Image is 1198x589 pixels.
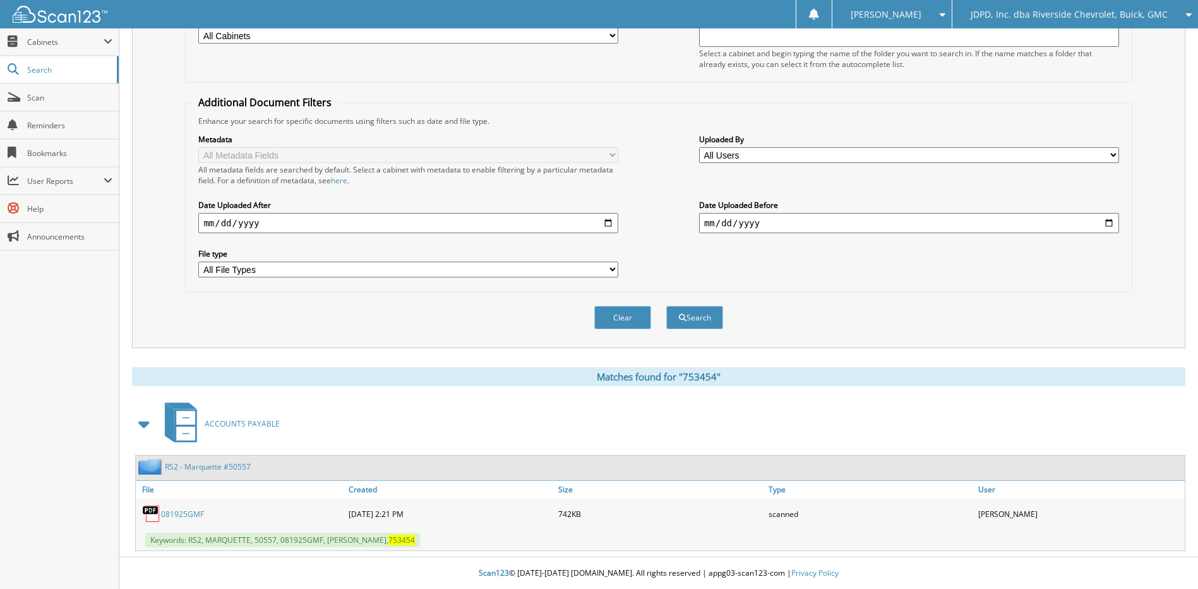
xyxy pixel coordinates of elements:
div: © [DATE]-[DATE] [DOMAIN_NAME]. All rights reserved | appg03-scan123-com | [119,558,1198,589]
a: Size [555,481,765,498]
div: 742KB [555,501,765,526]
a: RS2 - Marquette #50557 [165,461,251,472]
span: Scan [27,92,112,103]
span: ACCOUNTS PAYABLE [205,418,280,429]
div: [DATE] 2:21 PM [345,501,555,526]
img: folder2.png [138,459,165,475]
label: Metadata [198,134,618,145]
a: here [331,175,347,186]
div: Matches found for "753454" [132,367,1185,386]
label: Date Uploaded Before [699,200,1119,210]
span: 753454 [388,535,415,545]
div: [PERSON_NAME] [975,501,1185,526]
input: end [699,213,1119,233]
button: Clear [594,306,651,329]
label: Uploaded By [699,134,1119,145]
span: [PERSON_NAME] [851,11,921,18]
a: Created [345,481,555,498]
span: Reminders [27,120,112,131]
a: ACCOUNTS PAYABLE [157,399,280,449]
iframe: Chat Widget [1135,528,1198,589]
span: Keywords: RS2, MARQUETTE, 50557, 081925GMF, [PERSON_NAME], [145,533,420,547]
span: Announcements [27,231,112,242]
div: All metadata fields are searched by default. Select a cabinet with metadata to enable filtering b... [198,164,618,186]
a: Type [765,481,975,498]
a: 081925GMF [161,509,204,519]
span: User Reports [27,176,104,186]
a: File [136,481,345,498]
div: Enhance your search for specific documents using filters such as date and file type. [192,116,1125,126]
legend: Additional Document Filters [192,95,338,109]
img: scan123-logo-white.svg [13,6,107,23]
label: Date Uploaded After [198,200,618,210]
a: Privacy Policy [791,568,839,578]
input: start [198,213,618,233]
a: User [975,481,1185,498]
label: File type [198,248,618,259]
span: Cabinets [27,37,104,47]
span: Bookmarks [27,148,112,159]
span: Help [27,203,112,214]
div: scanned [765,501,975,526]
div: Select a cabinet and begin typing the name of the folder you want to search in. If the name match... [699,48,1119,70]
img: PDF.png [142,504,161,523]
span: Scan123 [479,568,509,578]
span: JDPD, Inc. dba Riverside Chevrolet, Buick, GMC [971,11,1168,18]
span: Search [27,64,111,75]
button: Search [666,306,723,329]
